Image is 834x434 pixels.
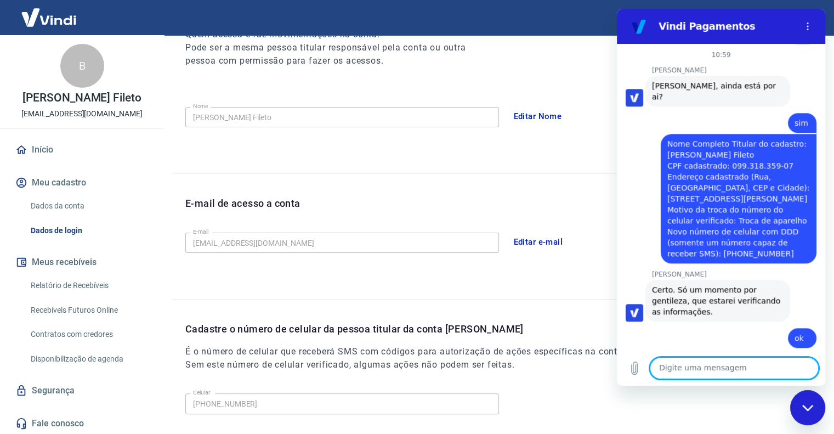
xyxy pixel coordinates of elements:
img: Vindi [13,1,84,34]
a: Início [13,138,151,162]
p: E-mail de acesso a conta [185,196,300,211]
h6: É o número de celular que receberá SMS com códigos para autorização de ações específicas na conta... [185,345,821,371]
button: Meu cadastro [13,171,151,195]
div: B [60,44,104,88]
iframe: Botão para abrir a janela de mensagens, conversa em andamento [790,390,825,425]
label: E-mail [193,228,208,236]
a: Recebíveis Futuros Online [26,299,151,322]
a: Dados de login [26,219,151,242]
button: Sair [781,8,821,28]
h6: Pode ser a mesma pessoa titular responsável pela conta ou outra pessoa com permissão para fazer o... [185,41,486,67]
label: Celular [193,388,211,397]
a: Contratos com credores [26,323,151,346]
p: [EMAIL_ADDRESS][DOMAIN_NAME] [21,108,143,120]
a: Relatório de Recebíveis [26,274,151,297]
a: Dados da conta [26,195,151,217]
iframe: Janela de mensagens [617,9,825,386]
button: Meus recebíveis [13,250,151,274]
button: Editar Nome [508,105,568,128]
label: Nome [193,102,208,110]
a: Segurança [13,379,151,403]
p: Cadastre o número de celular da pessoa titular da conta [PERSON_NAME] [185,322,821,336]
p: [PERSON_NAME] Fileto [22,92,141,104]
a: Disponibilização de agenda [26,348,151,370]
button: Editar e-mail [508,230,569,253]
